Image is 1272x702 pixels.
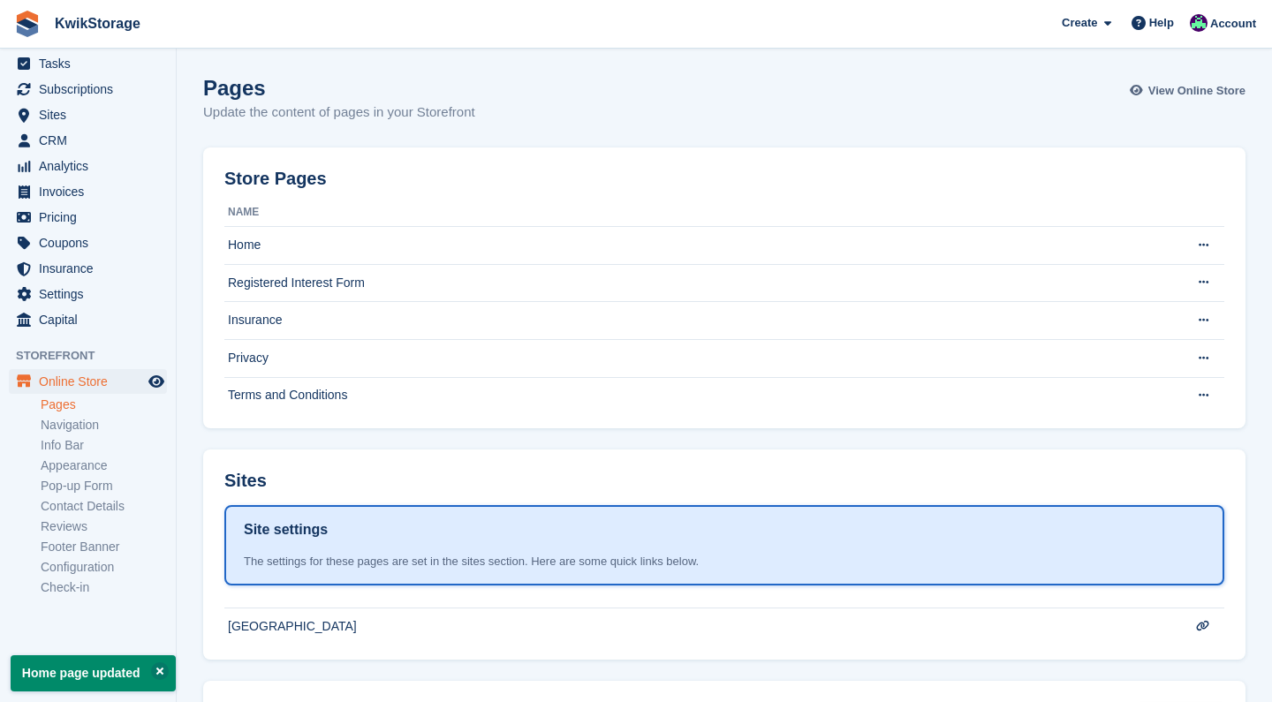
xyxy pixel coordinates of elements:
[203,76,475,100] h1: Pages
[9,51,167,76] a: menu
[39,369,145,394] span: Online Store
[41,396,167,413] a: Pages
[41,559,167,576] a: Configuration
[41,579,167,596] a: Check-in
[1134,76,1245,105] a: View Online Store
[11,655,176,691] p: Home page updated
[1062,14,1097,32] span: Create
[39,230,145,255] span: Coupons
[224,227,1174,265] td: Home
[1149,14,1174,32] span: Help
[41,498,167,515] a: Contact Details
[1210,15,1256,33] span: Account
[146,371,167,392] a: Preview store
[224,264,1174,302] td: Registered Interest Form
[9,128,167,153] a: menu
[244,519,328,540] h1: Site settings
[39,102,145,127] span: Sites
[9,77,167,102] a: menu
[39,307,145,332] span: Capital
[224,169,327,189] h2: Store Pages
[39,282,145,306] span: Settings
[9,179,167,204] a: menu
[203,102,475,123] p: Update the content of pages in your Storefront
[39,205,145,230] span: Pricing
[41,457,167,474] a: Appearance
[48,9,148,38] a: KwikStorage
[39,77,145,102] span: Subscriptions
[9,282,167,306] a: menu
[39,256,145,281] span: Insurance
[9,256,167,281] a: menu
[9,369,167,394] a: menu
[9,205,167,230] a: menu
[224,199,1174,227] th: Name
[9,154,167,178] a: menu
[41,478,167,494] a: Pop-up Form
[39,128,145,153] span: CRM
[244,553,1205,570] div: The settings for these pages are set in the sites section. Here are some quick links below.
[14,11,41,37] img: stora-icon-8386f47178a22dfd0bd8f6a31ec36ba5ce8667c1dd55bd0f319d3a0aa187defe.svg
[16,347,176,365] span: Storefront
[39,179,145,204] span: Invoices
[9,102,167,127] a: menu
[39,51,145,76] span: Tasks
[41,518,167,535] a: Reviews
[224,377,1174,414] td: Terms and Conditions
[1190,14,1208,32] img: Scott Sinclair
[9,307,167,332] a: menu
[224,608,1174,645] td: [GEOGRAPHIC_DATA]
[9,230,167,255] a: menu
[41,417,167,434] a: Navigation
[41,539,167,555] a: Footer Banner
[41,437,167,454] a: Info Bar
[39,154,145,178] span: Analytics
[224,339,1174,377] td: Privacy
[224,471,267,491] h2: Sites
[1148,82,1245,100] span: View Online Store
[224,302,1174,340] td: Insurance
